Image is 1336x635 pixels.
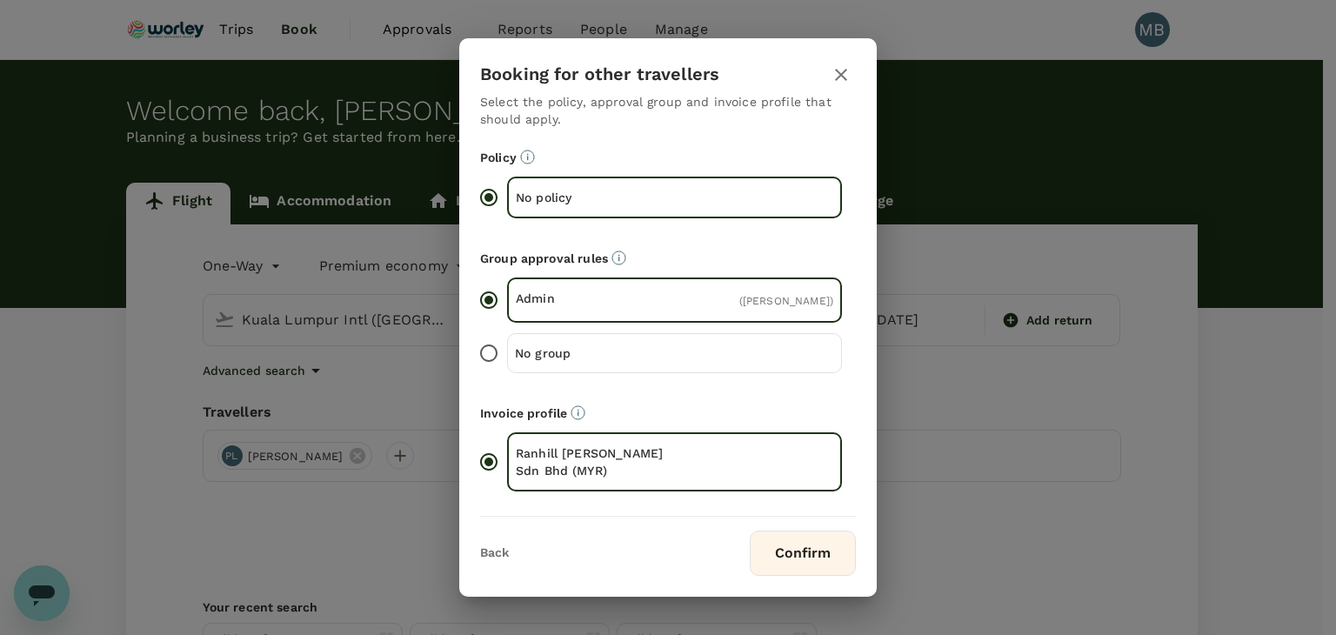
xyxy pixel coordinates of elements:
[480,64,719,84] h3: Booking for other travellers
[480,546,509,560] button: Back
[515,344,675,362] p: No group
[516,290,675,307] p: Admin
[516,444,675,479] p: Ranhill [PERSON_NAME] Sdn Bhd (MYR)
[739,295,833,307] span: ( [PERSON_NAME] )
[611,251,626,265] svg: Default approvers or custom approval rules (if available) are based on the user group.
[571,405,585,420] svg: The payment currency and company information are based on the selected invoice profile.
[480,93,856,128] p: Select the policy, approval group and invoice profile that should apply.
[520,150,535,164] svg: Booking restrictions are based on the selected travel policy.
[480,404,856,422] p: Invoice profile
[516,189,675,206] p: No policy
[480,149,856,166] p: Policy
[750,531,856,576] button: Confirm
[480,250,856,267] p: Group approval rules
